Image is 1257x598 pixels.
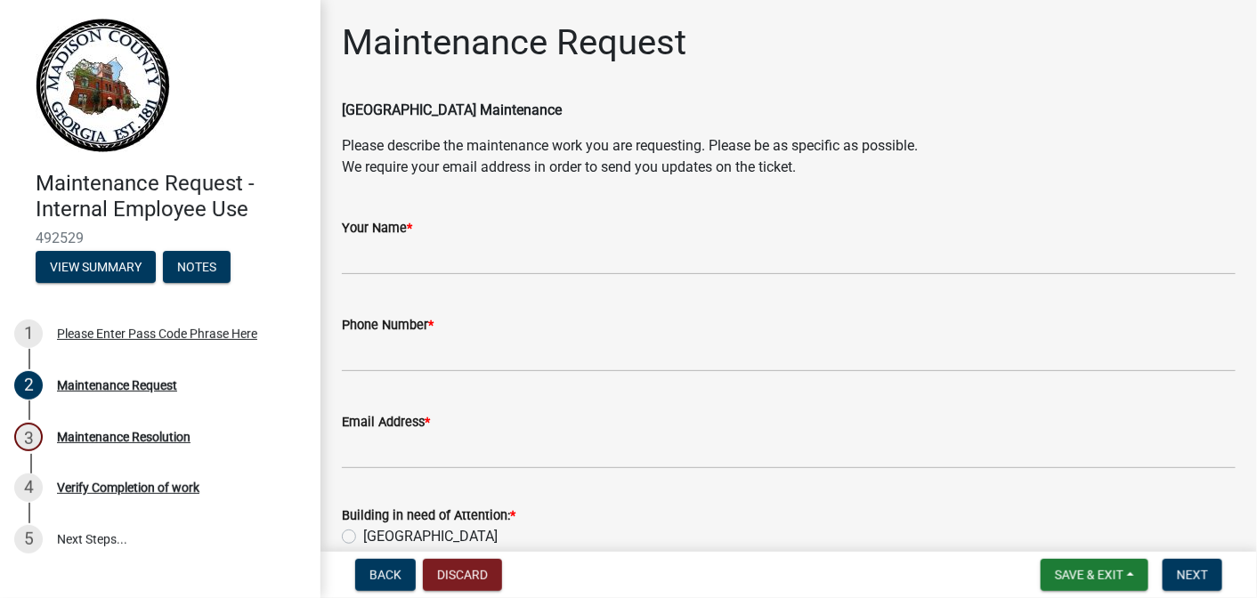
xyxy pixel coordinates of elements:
[342,416,430,429] label: Email Address
[14,473,43,502] div: 4
[1163,559,1222,591] button: Next
[57,379,177,392] div: Maintenance Request
[1041,559,1148,591] button: Save & Exit
[423,559,502,591] button: Discard
[369,568,401,582] span: Back
[57,481,199,494] div: Verify Completion of work
[163,261,231,275] wm-modal-confirm: Notes
[342,222,412,235] label: Your Name
[14,371,43,400] div: 2
[57,327,257,340] div: Please Enter Pass Code Phrase Here
[14,319,43,348] div: 1
[1055,568,1123,582] span: Save & Exit
[342,101,562,118] strong: [GEOGRAPHIC_DATA] Maintenance
[36,171,306,222] h4: Maintenance Request - Internal Employee Use
[363,526,498,547] label: [GEOGRAPHIC_DATA]
[57,431,191,443] div: Maintenance Resolution
[1177,568,1208,582] span: Next
[14,423,43,451] div: 3
[342,135,1236,178] p: Please describe the maintenance work you are requesting. Please be as specific as possible. We re...
[36,19,170,152] img: Madison County, Georgia
[342,510,515,522] label: Building in need of Attention:
[342,319,434,332] label: Phone Number
[163,251,231,283] button: Notes
[342,21,686,64] h1: Maintenance Request
[355,559,416,591] button: Back
[14,525,43,554] div: 5
[36,251,156,283] button: View Summary
[36,261,156,275] wm-modal-confirm: Summary
[36,230,285,246] span: 492529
